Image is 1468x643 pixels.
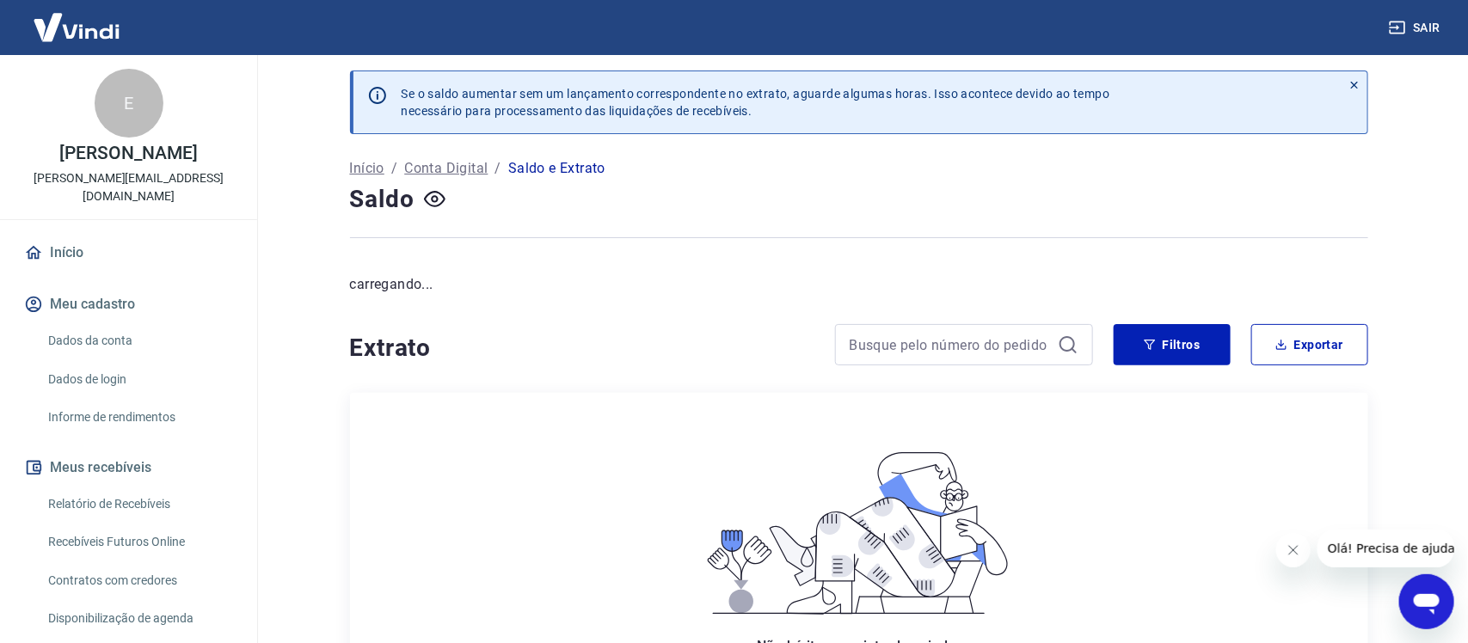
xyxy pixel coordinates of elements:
[350,182,415,217] h4: Saldo
[350,158,384,179] a: Início
[495,158,501,179] p: /
[1399,574,1454,629] iframe: Botão para abrir a janela de mensagens
[41,487,236,522] a: Relatório de Recebíveis
[508,158,605,179] p: Saldo e Extrato
[21,234,236,272] a: Início
[1385,12,1447,44] button: Sair
[41,400,236,435] a: Informe de rendimentos
[21,449,236,487] button: Meus recebíveis
[404,158,488,179] a: Conta Digital
[41,362,236,397] a: Dados de login
[21,285,236,323] button: Meu cadastro
[59,144,197,162] p: [PERSON_NAME]
[41,323,236,358] a: Dados da conta
[1276,533,1311,567] iframe: Fechar mensagem
[14,169,243,205] p: [PERSON_NAME][EMAIL_ADDRESS][DOMAIN_NAME]
[41,524,236,560] a: Recebíveis Futuros Online
[21,1,132,53] img: Vindi
[350,331,814,365] h4: Extrato
[402,85,1110,119] p: Se o saldo aumentar sem um lançamento correspondente no extrato, aguarde algumas horas. Isso acon...
[41,563,236,598] a: Contratos com credores
[41,601,236,636] a: Disponibilização de agenda
[850,332,1051,358] input: Busque pelo número do pedido
[1318,530,1454,567] iframe: Mensagem da empresa
[1114,324,1231,365] button: Filtros
[350,274,1368,295] p: carregando...
[10,12,144,26] span: Olá! Precisa de ajuda?
[1251,324,1368,365] button: Exportar
[391,158,397,179] p: /
[95,69,163,138] div: E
